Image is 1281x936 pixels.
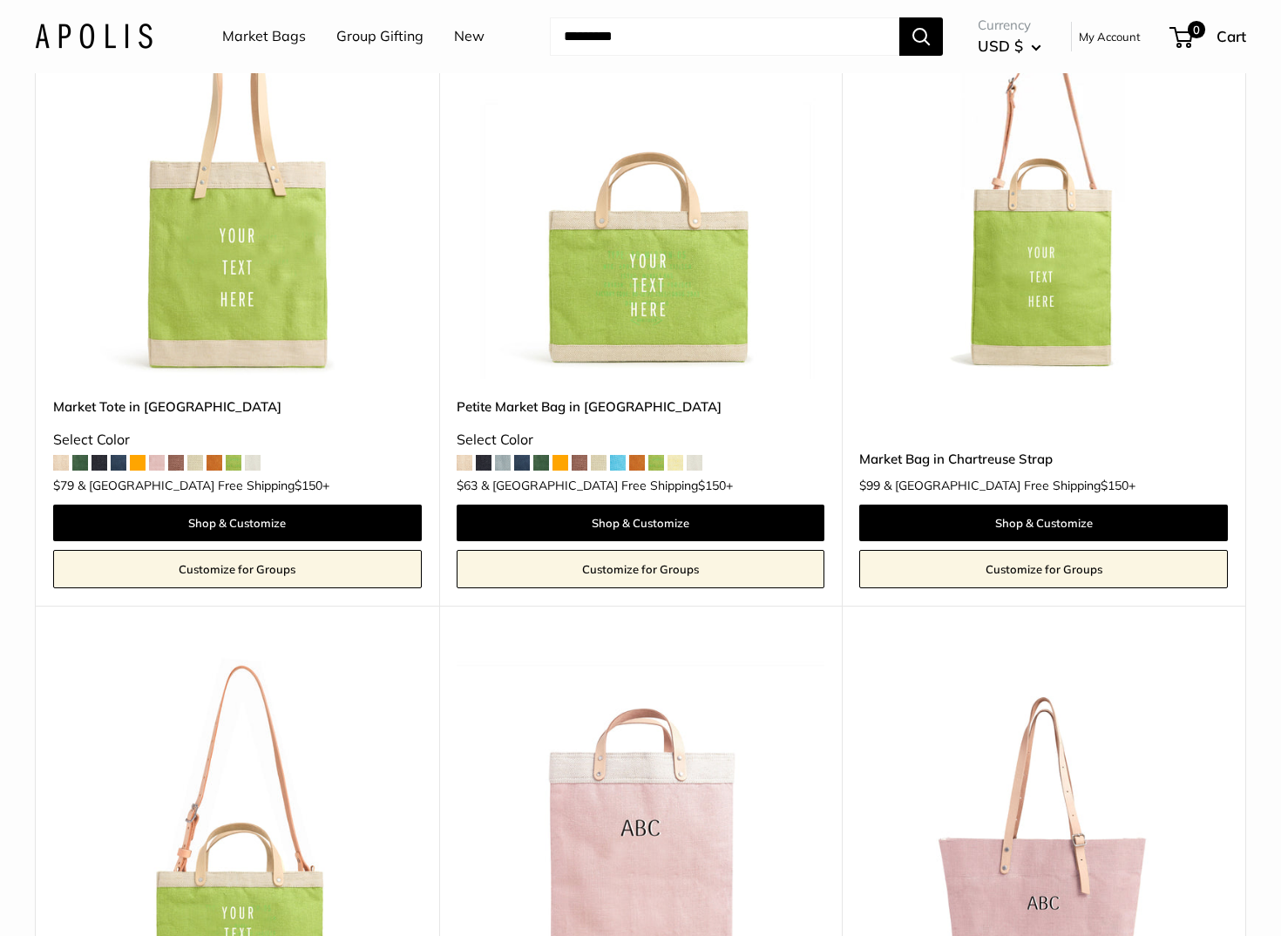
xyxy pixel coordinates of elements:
[1188,21,1205,38] span: 0
[698,478,726,493] span: $150
[53,550,422,588] a: Customize for Groups
[78,479,329,492] span: & [GEOGRAPHIC_DATA] Free Shipping +
[53,10,422,379] img: Market Tote in Chartreuse
[481,479,733,492] span: & [GEOGRAPHIC_DATA] Free Shipping +
[457,505,825,541] a: Shop & Customize
[859,10,1228,379] a: Market Bag in Chartreuse StrapMarket Bag in Chartreuse Strap
[550,17,899,56] input: Search...
[899,17,943,56] button: Search
[336,24,424,50] a: Group Gifting
[53,478,74,493] span: $79
[457,550,825,588] a: Customize for Groups
[457,397,825,417] a: Petite Market Bag in [GEOGRAPHIC_DATA]
[53,427,422,453] div: Select Color
[884,479,1135,492] span: & [GEOGRAPHIC_DATA] Free Shipping +
[859,550,1228,588] a: Customize for Groups
[859,449,1228,469] a: Market Bag in Chartreuse Strap
[1171,23,1246,51] a: 0 Cart
[1079,26,1141,47] a: My Account
[295,478,322,493] span: $150
[53,505,422,541] a: Shop & Customize
[1101,478,1128,493] span: $150
[457,10,825,379] img: Petite Market Bag in Chartreuse
[454,24,485,50] a: New
[859,478,880,493] span: $99
[53,397,422,417] a: Market Tote in [GEOGRAPHIC_DATA]
[35,24,152,49] img: Apolis
[859,10,1228,379] img: Market Bag in Chartreuse Strap
[1217,27,1246,45] span: Cart
[457,478,478,493] span: $63
[457,10,825,379] a: Petite Market Bag in ChartreusePetite Market Bag in Chartreuse
[53,10,422,379] a: Market Tote in ChartreuseMarket Tote in Chartreuse
[978,32,1041,60] button: USD $
[457,427,825,453] div: Select Color
[222,24,306,50] a: Market Bags
[978,37,1023,55] span: USD $
[978,13,1041,37] span: Currency
[859,505,1228,541] a: Shop & Customize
